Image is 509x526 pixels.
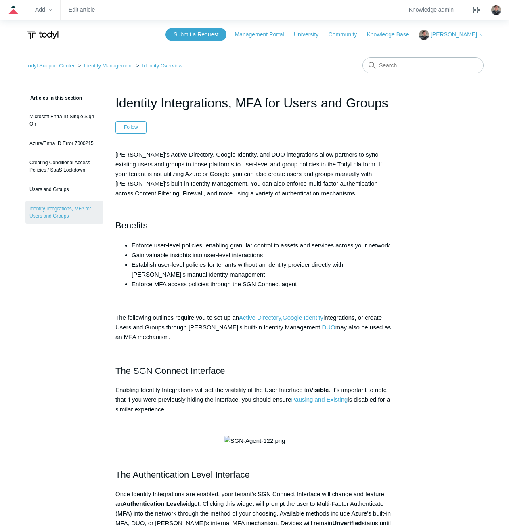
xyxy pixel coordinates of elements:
span: Benefits [115,220,148,231]
a: Pausing and Existing [291,396,348,403]
a: Google Identity [283,314,323,321]
a: DUO [322,324,335,331]
a: Identity Integrations, MFA for Users and Groups [25,201,103,224]
a: Users and Groups [25,182,103,197]
input: Search [362,57,484,73]
span: The following outlines require you to set up an [115,314,239,321]
button: Follow Article [115,121,147,133]
a: Azure/Entra ID Error 7000215 [25,136,103,151]
a: Community [329,30,365,39]
li: Identity Management [76,63,134,69]
a: Edit article [69,8,95,12]
span: [PERSON_NAME] [431,31,477,38]
a: Identity Overview [142,63,182,69]
span: Enforce MFA access policies through the SGN Connect agent [132,281,297,287]
span: Visible [309,386,329,393]
h1: Identity Integrations, MFA for Users and Groups [115,93,394,113]
a: Todyl Support Center [25,63,75,69]
img: Todyl Support Center Help Center home page [25,27,60,42]
zd-hc-trigger: Click your profile icon to open the profile menu [491,5,501,15]
li: Todyl Support Center [25,63,76,69]
span: The SGN Connect Interface [115,366,225,376]
span: [PERSON_NAME]'s Active Directory, Google Identity, and DUO integrations allow partners to sync ex... [115,151,382,197]
a: Identity Management [84,63,133,69]
span: Establish user-level policies for tenants without an identity provider directly with [PERSON_NAME... [132,261,343,278]
li: Identity Overview [134,63,182,69]
strong: Authentication Level [122,500,182,507]
button: [PERSON_NAME] [419,30,484,40]
a: Knowledge Base [367,30,417,39]
span: Gain valuable insights into user-level interactions [132,251,263,258]
zd-hc-trigger: Add [35,8,52,12]
span: Enforce user-level policies, enabling granular control to assets and services across your network. [132,242,392,249]
a: Management Portal [235,30,292,39]
span: integrations, or create Users and Groups through [PERSON_NAME]'s built-in Identity Management. ma... [115,314,391,340]
a: Microsoft Entra ID Single Sign-On [25,109,103,132]
a: Creating Conditional Access Policies / SaaS Lockdown [25,155,103,178]
a: University [294,30,327,39]
a: Submit a Request [165,28,226,41]
a: Active Directory, [239,314,283,321]
h2: The Authentication Level Interface [115,467,394,482]
img: user avatar [491,5,501,15]
img: SGN-Agent-122.png [224,436,285,446]
a: Knowledge admin [409,8,454,12]
span: Articles in this section [25,95,82,101]
span: Enabling Identity Integrations will set the visibility of the User Interface to [115,386,309,393]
